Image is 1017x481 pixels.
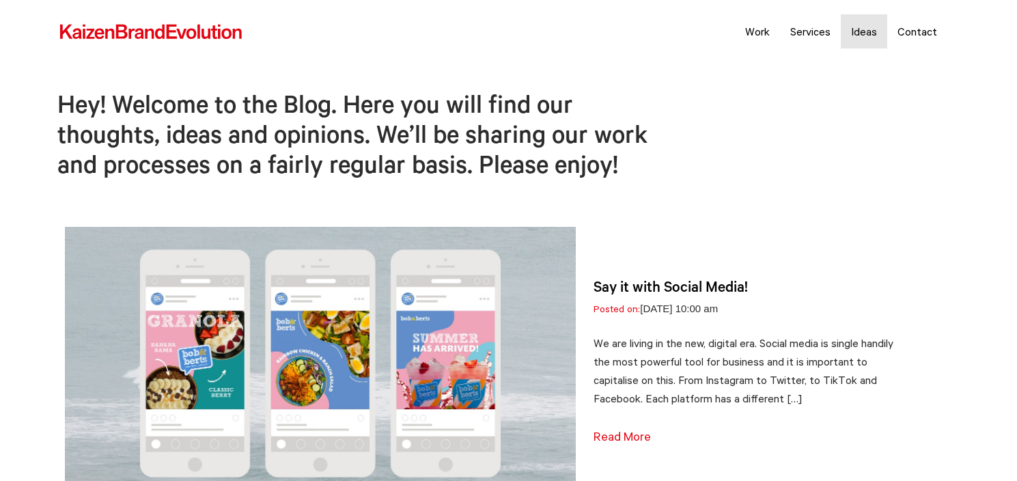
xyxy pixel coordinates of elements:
a: Read More [594,430,651,443]
a: Say it with Social Media! [594,280,943,298]
div: [DATE] 10:00 am [594,280,943,447]
h1: Hey! Welcome to the Blog. Here you will find our thoughts, ideas and opinions. We’ll be sharing o... [54,94,649,184]
a: Ideas [841,14,887,49]
a: Contact [887,14,947,49]
a: Services [780,14,841,49]
span: Posted on: [594,303,640,314]
a: Work [735,14,780,49]
p: We are living in the new, digital era. Social media is single handily the most powerful tool for ... [594,334,908,408]
img: kbe_logo_new.svg [59,23,243,41]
